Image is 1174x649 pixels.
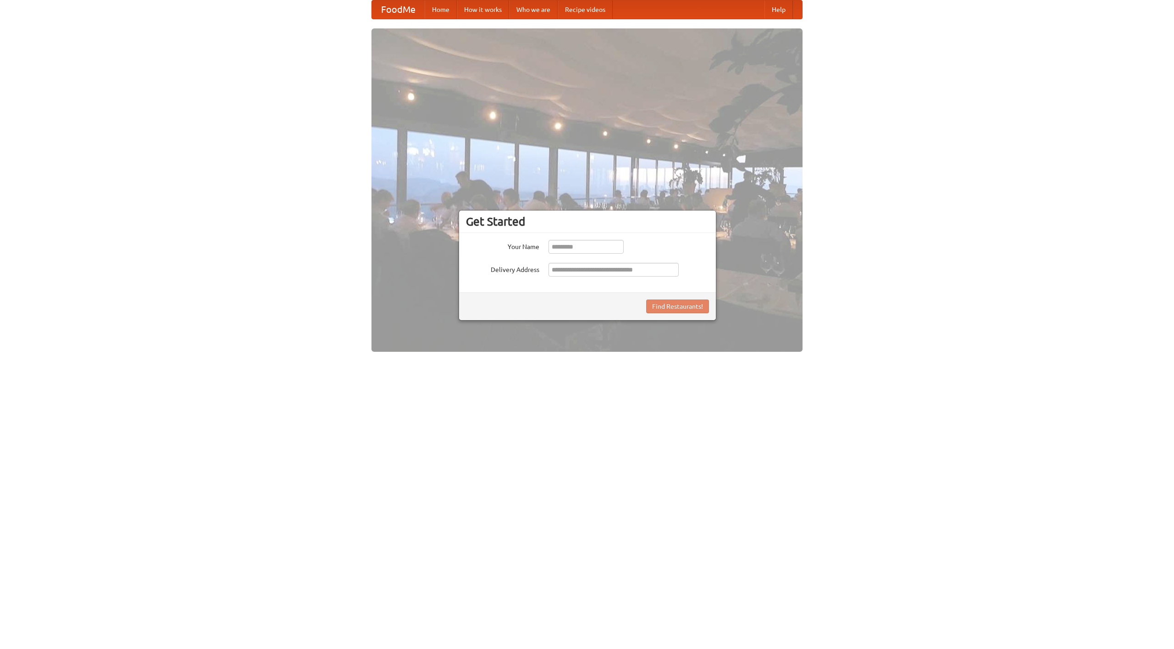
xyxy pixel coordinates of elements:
a: How it works [457,0,509,19]
a: Help [764,0,793,19]
a: Who we are [509,0,558,19]
label: Your Name [466,240,539,251]
a: FoodMe [372,0,425,19]
a: Home [425,0,457,19]
a: Recipe videos [558,0,613,19]
label: Delivery Address [466,263,539,274]
button: Find Restaurants! [646,300,709,313]
h3: Get Started [466,215,709,228]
